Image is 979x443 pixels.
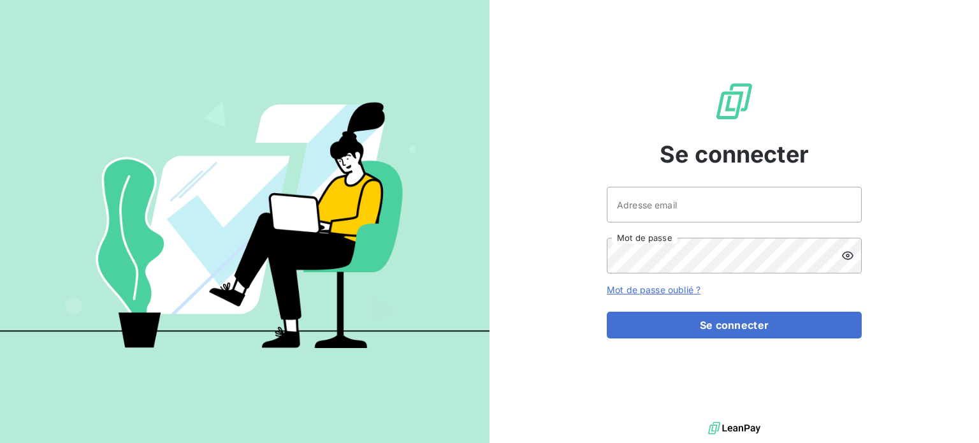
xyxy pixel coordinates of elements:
[714,81,755,122] img: Logo LeanPay
[660,137,809,171] span: Se connecter
[708,419,760,438] img: logo
[607,187,862,222] input: placeholder
[607,312,862,338] button: Se connecter
[607,284,700,295] a: Mot de passe oublié ?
